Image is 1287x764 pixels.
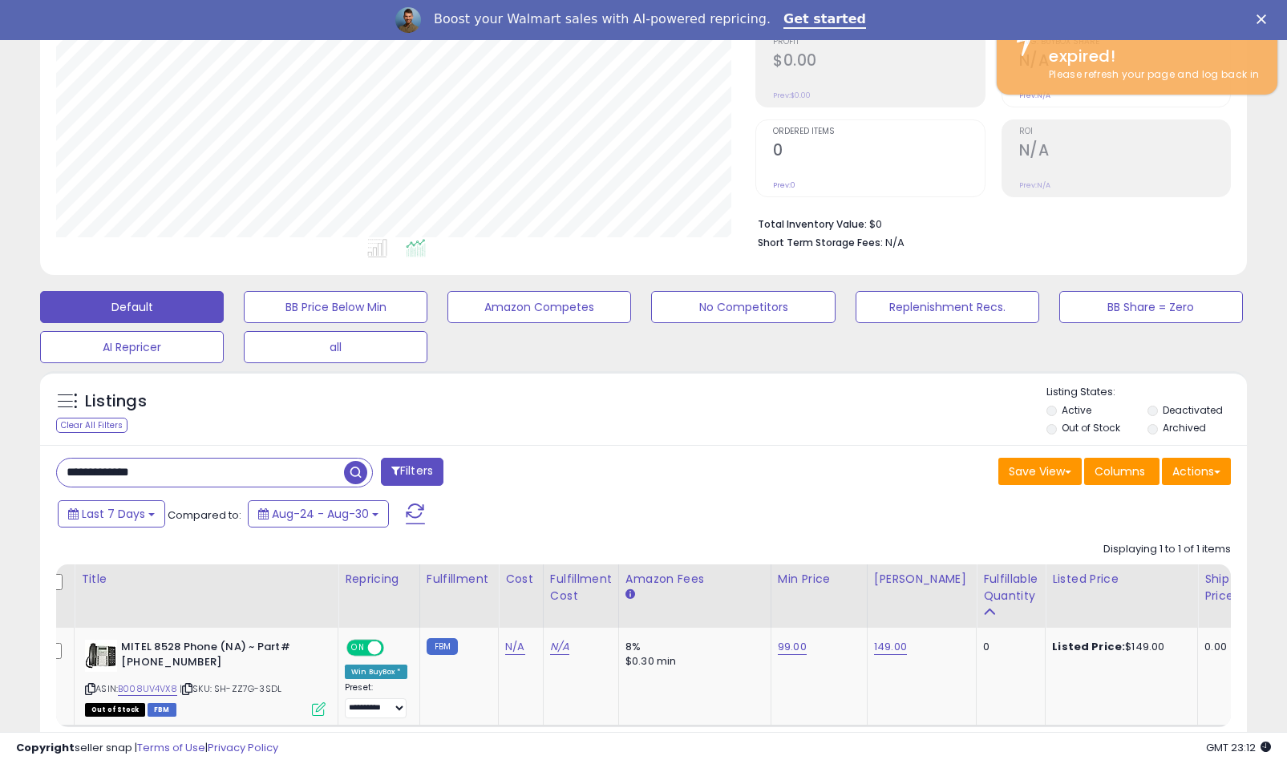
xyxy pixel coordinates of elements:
[427,571,492,588] div: Fulfillment
[381,458,443,486] button: Filters
[1037,67,1265,83] div: Please refresh your page and log back in
[778,639,807,655] a: 99.00
[1204,640,1231,654] div: 0.00
[983,571,1038,604] div: Fulfillable Quantity
[395,7,421,33] img: Profile image for Adrian
[1163,421,1206,435] label: Archived
[983,640,1033,654] div: 0
[118,682,177,696] a: B008UV4VX8
[85,703,145,717] span: All listings that are currently out of stock and unavailable for purchase on Amazon
[758,236,883,249] b: Short Term Storage Fees:
[1046,385,1247,400] p: Listing States:
[1019,180,1050,190] small: Prev: N/A
[58,500,165,528] button: Last 7 Days
[345,682,407,718] div: Preset:
[1206,740,1271,755] span: 2025-09-11 23:12 GMT
[773,38,984,46] span: Profit
[758,213,1219,232] li: $0
[625,571,764,588] div: Amazon Fees
[208,740,278,755] a: Privacy Policy
[874,639,907,655] a: 149.00
[778,571,860,588] div: Min Price
[56,418,127,433] div: Clear All Filters
[1095,463,1145,479] span: Columns
[1019,91,1050,100] small: Prev: N/A
[382,641,407,655] span: OFF
[758,217,867,231] b: Total Inventory Value:
[1052,639,1125,654] b: Listed Price:
[1052,640,1185,654] div: $149.00
[85,390,147,413] h5: Listings
[16,741,278,756] div: seller snap | |
[244,331,427,363] button: all
[85,640,326,714] div: ASIN:
[244,291,427,323] button: BB Price Below Min
[434,11,771,27] div: Boost your Walmart sales with AI-powered repricing.
[1062,421,1120,435] label: Out of Stock
[272,506,369,522] span: Aug-24 - Aug-30
[180,682,281,695] span: | SKU: SH-ZZ7G-3SDL
[1257,14,1273,24] div: Close
[81,571,331,588] div: Title
[427,638,458,655] small: FBM
[773,127,984,136] span: Ordered Items
[85,640,117,672] img: 41boOIAjeBL._SL40_.jpg
[40,331,224,363] button: AI Repricer
[248,500,389,528] button: Aug-24 - Aug-30
[345,665,407,679] div: Win BuyBox *
[40,291,224,323] button: Default
[505,639,524,655] a: N/A
[773,141,984,163] h2: 0
[348,641,368,655] span: ON
[447,291,631,323] button: Amazon Competes
[1059,291,1243,323] button: BB Share = Zero
[137,740,205,755] a: Terms of Use
[885,235,905,250] span: N/A
[1062,403,1091,417] label: Active
[1204,571,1236,604] div: Ship Price
[121,640,316,673] b: MITEL 8528 Phone (NA) ~ Part# [PHONE_NUMBER]
[783,11,866,29] a: Get started
[168,507,241,523] span: Compared to:
[148,703,176,717] span: FBM
[82,506,145,522] span: Last 7 Days
[998,458,1082,485] button: Save View
[550,571,612,604] div: Fulfillment Cost
[773,51,984,73] h2: $0.00
[1019,127,1230,136] span: ROI
[773,91,811,100] small: Prev: $0.00
[625,640,759,654] div: 8%
[16,740,75,755] strong: Copyright
[550,639,569,655] a: N/A
[874,571,969,588] div: [PERSON_NAME]
[1163,403,1223,417] label: Deactivated
[505,571,536,588] div: Cost
[1052,571,1191,588] div: Listed Price
[625,654,759,669] div: $0.30 min
[651,291,835,323] button: No Competitors
[1037,22,1265,67] div: Your session has expired!
[1019,141,1230,163] h2: N/A
[1103,542,1231,557] div: Displaying 1 to 1 of 1 items
[1084,458,1160,485] button: Columns
[345,571,413,588] div: Repricing
[625,588,635,602] small: Amazon Fees.
[1162,458,1231,485] button: Actions
[856,291,1039,323] button: Replenishment Recs.
[773,180,795,190] small: Prev: 0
